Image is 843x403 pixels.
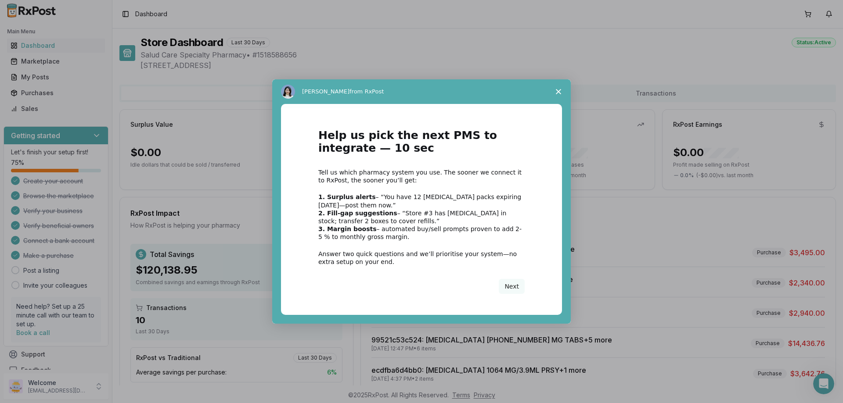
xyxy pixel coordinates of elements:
[318,209,525,225] div: – “Store #3 has [MEDICAL_DATA] in stock; transfer 2 boxes to cover refills.”
[281,85,295,99] img: Profile image for Alice
[318,210,397,217] b: 2. Fill-gap suggestions
[318,193,376,200] b: 1. Surplus alerts
[349,88,384,95] span: from RxPost
[318,129,525,160] h1: Help us pick the next PMS to integrate — 10 sec
[318,225,377,232] b: 3. Margin boosts
[318,250,525,266] div: Answer two quick questions and we’ll prioritise your system—no extra setup on your end.
[318,225,525,241] div: – automated buy/sell prompts proven to add 2-5 % to monthly gross margin.
[546,79,571,104] span: Close survey
[318,168,525,184] div: Tell us which pharmacy system you use. The sooner we connect it to RxPost, the sooner you’ll get:
[499,279,525,294] button: Next
[318,193,525,209] div: – “You have 12 [MEDICAL_DATA] packs expiring [DATE]—post them now.”
[302,88,349,95] span: [PERSON_NAME]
